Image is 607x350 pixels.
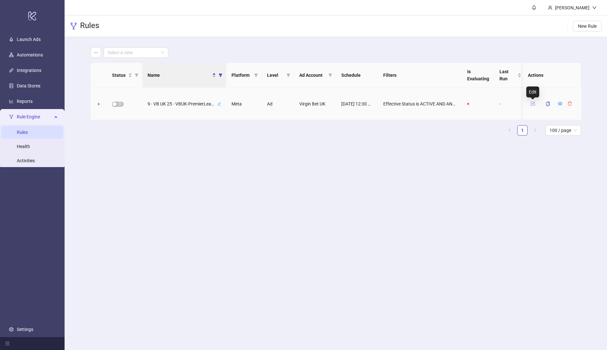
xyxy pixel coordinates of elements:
[573,21,602,31] button: New Rule
[217,70,224,80] span: filter
[17,37,41,42] a: Launch Ads
[528,100,538,107] button: form
[462,63,494,88] th: Is Evaluating
[548,5,552,10] span: user
[285,70,292,80] span: filter
[253,70,259,80] span: filter
[533,128,537,132] span: right
[504,125,515,135] button: left
[499,68,516,82] span: Last Run
[17,83,40,88] a: Data Stores
[231,72,252,79] span: Platform
[148,100,221,108] div: 9 - VB UK 25 - VBUK-PremierLeague25-ChelseavsFulham - Pause - [DATE]edit
[17,99,33,104] a: Reports
[17,158,35,163] a: Activities
[558,101,562,106] a: eye
[107,63,142,88] th: Status
[262,88,294,120] div: Ad
[217,102,221,106] span: edit
[294,88,336,120] div: Virgin Bet UK
[592,5,597,10] span: down
[135,73,139,77] span: filter
[17,144,30,149] a: Health
[565,100,574,107] button: delete
[286,73,290,77] span: filter
[96,102,101,107] button: Expand row
[148,72,211,79] span: Name
[494,63,527,88] th: Last Run
[383,100,457,107] span: Effective Status is ACTIVE AND AND Name ∋ fb-img_VBUK-PremierLeague25-ChelseavsFulham_multisize_U...
[17,130,28,135] a: Rules
[532,5,536,10] span: bell
[567,101,572,106] span: delete
[517,125,528,135] li: 1
[328,73,332,77] span: filter
[142,63,226,88] th: Name
[494,88,527,120] div: -
[70,22,77,30] span: fork
[327,70,334,80] span: filter
[80,21,99,32] h3: Rules
[148,100,216,107] span: 9 - VB UK 25 - VBUK-PremierLeague25-ChelseavsFulham - Pause - [DATE]
[112,72,127,79] span: Status
[526,86,539,97] div: Edit
[504,125,515,135] li: Previous Page
[378,63,462,88] th: Filters
[94,50,98,55] span: ellipsis
[17,327,33,332] a: Settings
[17,110,52,123] span: Rule Engine
[17,68,41,73] a: Integrations
[17,52,43,57] a: Automations
[508,128,511,132] span: left
[578,24,597,29] span: New Rule
[219,73,222,77] span: filter
[518,125,527,135] a: 1
[530,125,540,135] li: Next Page
[552,4,592,11] div: [PERSON_NAME]
[523,63,581,88] th: Actions
[530,101,535,106] span: form
[546,125,581,135] div: Page Size
[299,72,326,79] span: Ad Account
[550,125,577,135] span: 100 / page
[9,115,14,119] span: fork
[254,73,258,77] span: filter
[530,125,540,135] button: right
[226,88,262,120] div: Meta
[558,101,562,106] span: eye
[540,99,555,109] button: copy
[133,70,140,80] span: filter
[5,341,10,346] span: menu-fold
[267,72,284,79] span: Level
[336,63,378,88] th: Schedule
[341,100,373,107] span: [DATE] 12:30 PM
[545,102,550,106] span: copy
